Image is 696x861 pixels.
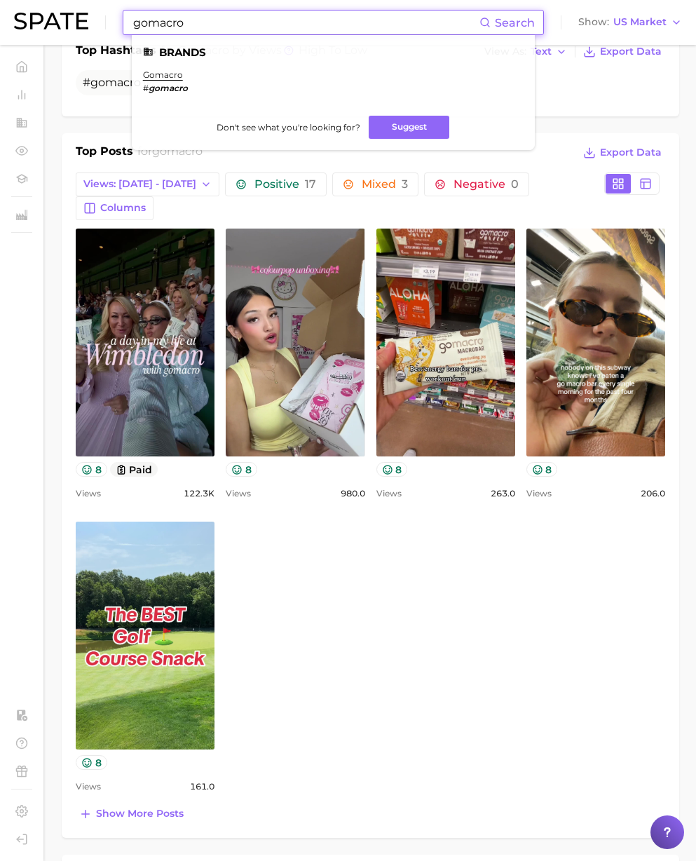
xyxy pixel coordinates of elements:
span: Views [526,485,552,502]
span: gomacro [152,144,203,158]
span: gomacro [90,76,141,89]
button: Show more posts [76,804,187,824]
h1: Top Posts [76,143,133,164]
span: Show [578,18,609,26]
button: Suggest [369,116,449,139]
span: Text [531,48,552,55]
button: Views: [DATE] - [DATE] [76,172,219,196]
button: 8 [76,755,107,770]
span: Export Data [600,147,662,158]
button: paid [110,462,158,477]
span: 263.0 [491,485,515,502]
span: US Market [613,18,667,26]
span: 0 [511,177,519,191]
span: 206.0 [641,485,665,502]
h2: for [137,143,203,164]
span: 980.0 [341,485,365,502]
button: Columns [76,196,153,220]
span: # [83,76,141,89]
span: 122.3k [184,485,214,502]
span: Views [376,485,402,502]
span: Don't see what you're looking for? [217,122,360,133]
button: Export Data [580,42,665,62]
span: # [143,83,149,93]
li: Brands [143,46,524,58]
span: 161.0 [190,778,214,795]
input: Search here for a brand, industry, or ingredient [132,11,479,34]
span: Columns [100,202,146,214]
a: gomacro [143,69,183,80]
img: SPATE [14,13,88,29]
span: Mixed [362,179,408,190]
em: gomacro [149,83,188,93]
span: Views [76,485,101,502]
button: 8 [76,462,107,477]
button: ShowUS Market [575,13,685,32]
span: Show more posts [96,808,184,820]
span: Negative [453,179,519,190]
span: Search [495,16,535,29]
h1: Top Hashtags [76,42,156,62]
button: 8 [226,462,257,477]
span: Views [226,485,251,502]
span: 3 [402,177,408,191]
span: Export Data [600,46,662,57]
a: Log out. Currently logged in with e-mail yumi.toki@spate.nyc. [11,829,32,850]
span: Positive [254,179,316,190]
button: 8 [526,462,558,477]
button: Export Data [580,143,665,163]
span: Views: [DATE] - [DATE] [83,178,196,190]
button: 8 [376,462,408,477]
span: Views [76,778,101,795]
span: 17 [305,177,316,191]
